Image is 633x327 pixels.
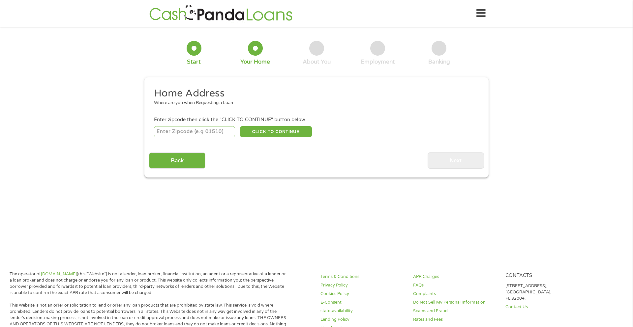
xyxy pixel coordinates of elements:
input: Next [428,152,484,169]
a: Scams and Fraud [413,308,497,314]
button: CLICK TO CONTINUE [240,126,312,137]
div: About You [303,58,331,66]
a: Lending Policy [320,316,405,323]
div: Banking [428,58,450,66]
a: APR Charges [413,274,497,280]
a: E-Consent [320,299,405,306]
a: Do Not Sell My Personal Information [413,299,497,306]
div: Start [187,58,201,66]
div: Where are you when Requesting a Loan. [154,100,474,106]
div: Your Home [240,58,270,66]
img: GetLoanNow Logo [147,4,294,23]
h4: Contacts [505,273,590,279]
p: The operator of (this “Website”) is not a lender, loan broker, financial institution, an agent or... [10,271,287,296]
a: Contact Us [505,304,590,310]
a: state-availability [320,308,405,314]
a: Complaints [413,291,497,297]
h2: Home Address [154,87,474,100]
div: Employment [361,58,395,66]
a: Rates and Fees [413,316,497,323]
p: [STREET_ADDRESS], [GEOGRAPHIC_DATA], FL 32804. [505,283,590,302]
a: FAQs [413,282,497,288]
div: Enter zipcode then click the "CLICK TO CONTINUE" button below. [154,116,479,123]
a: Terms & Conditions [320,274,405,280]
a: [DOMAIN_NAME] [41,271,77,277]
input: Back [149,152,205,169]
a: Cookies Policy [320,291,405,297]
a: Privacy Policy [320,282,405,288]
input: Enter Zipcode (e.g 01510) [154,126,235,137]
